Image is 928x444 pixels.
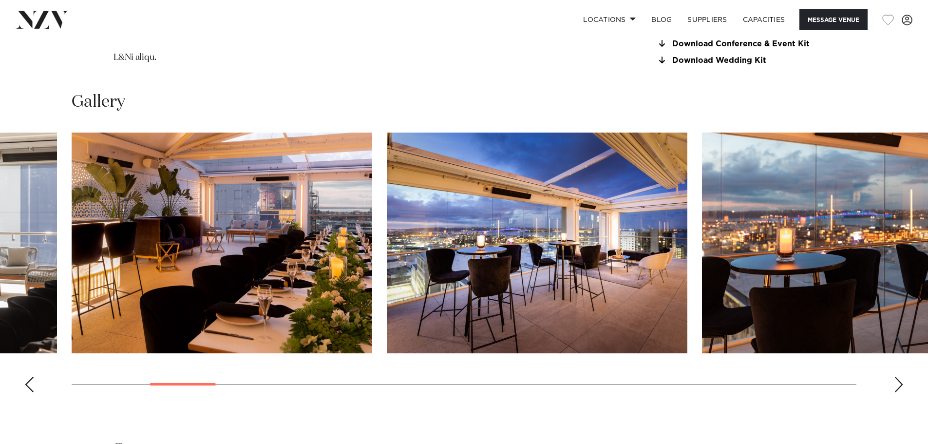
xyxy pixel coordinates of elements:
[16,11,69,28] img: nzv-logo.png
[72,91,125,113] h2: Gallery
[387,133,687,353] swiper-slide: 5 / 30
[656,56,815,65] a: Download Wedding Kit
[799,9,868,30] button: Message Venue
[72,133,372,353] swiper-slide: 4 / 30
[644,9,680,30] a: BLOG
[680,9,735,30] a: SUPPLIERS
[575,9,644,30] a: Locations
[656,39,815,48] a: Download Conference & Event Kit
[735,9,793,30] a: Capacities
